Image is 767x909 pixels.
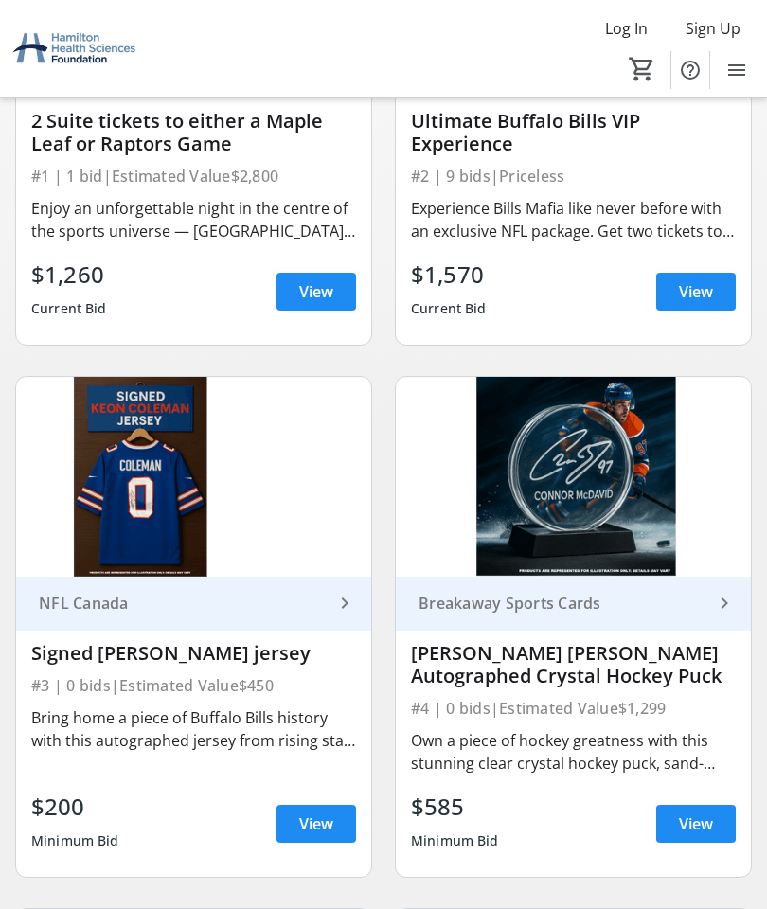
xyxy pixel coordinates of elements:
[411,824,499,858] div: Minimum Bid
[396,577,751,631] a: Breakaway Sports Cards
[625,52,659,86] button: Cart
[31,110,356,155] div: 2 Suite tickets to either a Maple Leaf or Raptors Game
[276,805,356,843] a: View
[11,13,137,84] img: Hamilton Health Sciences Foundation's Logo
[31,163,356,189] div: #1 | 1 bid | Estimated Value $2,800
[411,258,487,292] div: $1,570
[679,812,713,835] span: View
[411,790,499,824] div: $585
[713,592,736,615] mat-icon: keyboard_arrow_right
[31,642,356,665] div: Signed [PERSON_NAME] jersey
[299,812,333,835] span: View
[396,377,751,577] img: Connor McDavid Autographed Crystal Hockey Puck
[411,695,736,722] div: #4 | 0 bids | Estimated Value $1,299
[31,197,356,242] div: Enjoy an unforgettable night in the centre of the sports universe — [GEOGRAPHIC_DATA], with two s...
[411,729,736,775] div: Own a piece of hockey greatness with this stunning clear crystal hockey puck, sand-carved and per...
[31,672,356,699] div: #3 | 0 bids | Estimated Value $450
[16,377,371,577] img: Signed Keon Coleman jersey
[590,13,663,44] button: Log In
[411,110,736,155] div: Ultimate Buffalo Bills VIP Experience
[411,197,736,242] div: Experience Bills Mafia like never before with an exclusive NFL package. Get two tickets to the Bu...
[656,273,736,311] a: View
[31,790,119,824] div: $200
[679,280,713,303] span: View
[333,592,356,615] mat-icon: keyboard_arrow_right
[411,594,713,613] div: Breakaway Sports Cards
[31,292,107,326] div: Current Bid
[411,163,736,189] div: #2 | 9 bids | Priceless
[16,577,371,631] a: NFL Canada
[656,805,736,843] a: View
[671,51,709,89] button: Help
[31,706,356,752] div: Bring home a piece of Buffalo Bills history with this autographed jersey from rising star wide re...
[605,17,648,40] span: Log In
[411,292,487,326] div: Current Bid
[670,13,756,44] button: Sign Up
[31,594,333,613] div: NFL Canada
[686,17,740,40] span: Sign Up
[31,824,119,858] div: Minimum Bid
[31,258,107,292] div: $1,260
[411,642,736,687] div: [PERSON_NAME] [PERSON_NAME] Autographed Crystal Hockey Puck
[718,51,756,89] button: Menu
[276,273,356,311] a: View
[299,280,333,303] span: View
